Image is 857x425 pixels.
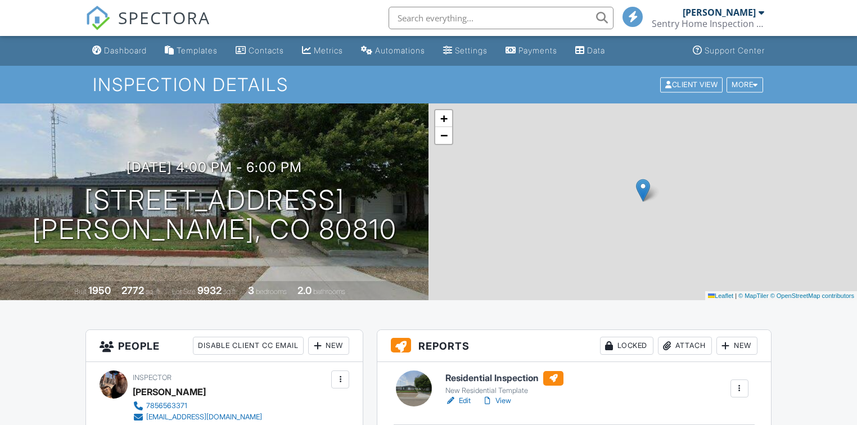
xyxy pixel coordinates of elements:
[658,337,712,355] div: Attach
[313,287,345,296] span: bathrooms
[501,40,562,61] a: Payments
[133,373,172,382] span: Inspector
[297,284,312,296] div: 2.0
[146,413,262,422] div: [EMAIL_ADDRESS][DOMAIN_NAME]
[683,7,756,18] div: [PERSON_NAME]
[518,46,557,55] div: Payments
[375,46,425,55] div: Automations
[308,337,349,355] div: New
[445,386,563,395] div: New Residential Template
[133,400,262,412] a: 7856563371
[88,40,151,61] a: Dashboard
[571,40,610,61] a: Data
[197,284,222,296] div: 9932
[133,412,262,423] a: [EMAIL_ADDRESS][DOMAIN_NAME]
[248,284,254,296] div: 3
[652,18,764,29] div: Sentry Home Inspection Services LLC
[455,46,488,55] div: Settings
[435,127,452,144] a: Zoom out
[193,337,304,355] div: Disable Client CC Email
[118,6,210,29] span: SPECTORA
[660,77,723,92] div: Client View
[727,77,763,92] div: More
[445,395,471,406] a: Edit
[716,337,757,355] div: New
[600,337,653,355] div: Locked
[445,371,563,386] h6: Residential Inspection
[357,40,430,61] a: Automations (Basic)
[104,46,147,55] div: Dashboard
[223,287,237,296] span: sq.ft.
[688,40,769,61] a: Support Center
[231,40,288,61] a: Contacts
[314,46,343,55] div: Metrics
[440,111,448,125] span: +
[445,371,563,396] a: Residential Inspection New Residential Template
[389,7,614,29] input: Search everything...
[160,40,222,61] a: Templates
[735,292,737,299] span: |
[88,284,111,296] div: 1950
[172,287,196,296] span: Lot Size
[146,287,161,296] span: sq. ft.
[127,160,302,175] h3: [DATE] 4:00 pm - 6:00 pm
[482,395,511,406] a: View
[121,284,144,296] div: 2772
[93,75,764,94] h1: Inspection Details
[85,15,210,39] a: SPECTORA
[587,46,605,55] div: Data
[297,40,348,61] a: Metrics
[439,40,492,61] a: Settings
[440,128,448,142] span: −
[32,186,397,245] h1: [STREET_ADDRESS] [PERSON_NAME], CO 80810
[133,383,206,400] div: [PERSON_NAME]
[146,401,187,410] div: 7856563371
[738,292,769,299] a: © MapTiler
[85,6,110,30] img: The Best Home Inspection Software - Spectora
[435,110,452,127] a: Zoom in
[770,292,854,299] a: © OpenStreetMap contributors
[708,292,733,299] a: Leaflet
[659,80,725,88] a: Client View
[705,46,765,55] div: Support Center
[74,287,87,296] span: Built
[86,330,363,362] h3: People
[256,287,287,296] span: bedrooms
[249,46,284,55] div: Contacts
[177,46,218,55] div: Templates
[377,330,770,362] h3: Reports
[636,179,650,202] img: Marker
